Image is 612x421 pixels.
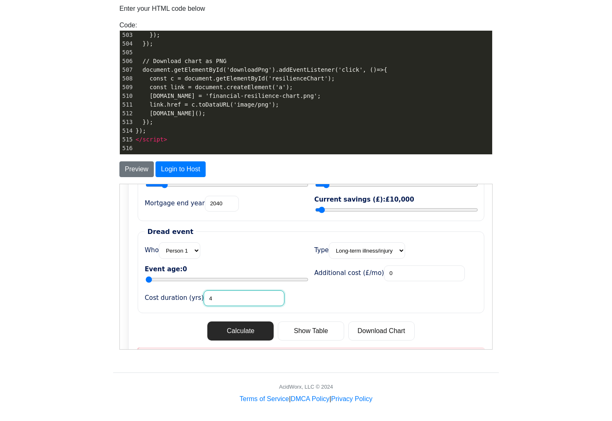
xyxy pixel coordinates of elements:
label: Cost duration (yrs) [25,106,188,122]
span: document.getElementById('downloadPng').addEventListener('click', ()=>{ [143,66,387,73]
div: 503 [120,31,134,39]
span: const link = document.createElement('a'); [150,84,293,90]
span: }); [150,32,160,38]
input: Additional cost (£/mo) [264,81,345,97]
a: Privacy Policy [331,395,373,402]
div: AcidWorx, LLC © 2024 [279,383,333,391]
div: 513 [120,118,134,127]
span: [DOMAIN_NAME](); [150,110,206,117]
span: link.href = c.toDataURL('image/png'); [150,101,279,108]
a: DMCA Policy [291,395,329,402]
button: Preview [119,161,154,177]
span: script [143,136,164,143]
label: Additional cost (£/mo) [194,81,357,97]
select: Dread event type [209,58,285,75]
span: </ [136,136,143,143]
span: Current savings (£): [194,12,357,19]
strong: £10,000 [266,12,294,19]
div: 511 [120,100,134,109]
div: 507 [120,66,134,74]
div: 515 [120,135,134,144]
span: }); [143,119,153,125]
label: Who [25,58,188,75]
span: const c = document.getElementById('resilienceChart'); [150,75,335,82]
a: Terms of Service [240,395,289,402]
span: // Download chart as PNG [143,58,226,64]
legend: Dread event [25,44,76,51]
div: 508 [120,74,134,83]
input: Current savings lump sum [195,22,358,29]
p: Enter your HTML code below [119,4,493,14]
div: Code: [113,20,499,155]
button: Login to Host [155,161,205,177]
span: [DOMAIN_NAME] = 'financial-resilience-chart.png'; [150,92,321,99]
div: 516 [120,144,134,153]
button: Calculate results [87,137,154,156]
button: Show Table [158,137,224,156]
div: 510 [120,92,134,100]
div: | | [240,394,372,404]
span: }); [143,40,153,47]
strong: 0 [63,81,67,89]
div: 505 [120,48,134,57]
span: > [163,136,167,143]
label: Mortgage end year [25,12,188,27]
div: 506 [120,57,134,66]
div: 504 [120,39,134,48]
div: 509 [120,83,134,92]
span: }); [136,127,146,134]
span: Event age: [25,81,188,89]
input: Event age [26,92,189,99]
div: 512 [120,109,134,118]
input: Mortgage end year [85,12,119,27]
div: 514 [120,127,134,135]
button: Download Chart [228,137,295,156]
label: Type [194,58,357,75]
input: Cost duration (yrs) [84,106,165,122]
select: Dread event person [39,58,80,75]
